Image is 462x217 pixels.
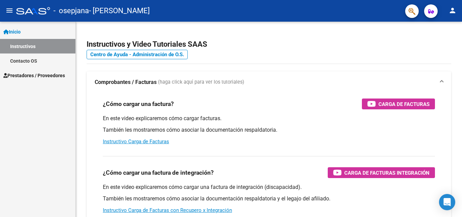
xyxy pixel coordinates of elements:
p: También les mostraremos cómo asociar la documentación respaldatoria y el legajo del afiliado. [103,195,435,202]
span: - [PERSON_NAME] [89,3,150,18]
button: Carga de Facturas [362,99,435,109]
strong: Comprobantes / Facturas [95,79,157,86]
a: Instructivo Carga de Facturas con Recupero x Integración [103,207,232,213]
span: Prestadores / Proveedores [3,72,65,79]
mat-icon: menu [5,6,14,15]
a: Centro de Ayuda - Administración de O.S. [87,50,188,59]
p: En este video explicaremos cómo cargar facturas. [103,115,435,122]
p: En este video explicaremos cómo cargar una factura de integración (discapacidad). [103,183,435,191]
h2: Instructivos y Video Tutoriales SAAS [87,38,451,51]
h3: ¿Cómo cargar una factura de integración? [103,168,214,177]
span: (haga click aquí para ver los tutoriales) [158,79,244,86]
button: Carga de Facturas Integración [328,167,435,178]
span: - osepjana [53,3,89,18]
span: Carga de Facturas [378,100,430,108]
a: Instructivo Carga de Facturas [103,138,169,145]
span: Carga de Facturas Integración [344,169,430,177]
h3: ¿Cómo cargar una factura? [103,99,174,109]
div: Open Intercom Messenger [439,194,455,210]
p: También les mostraremos cómo asociar la documentación respaldatoria. [103,126,435,134]
span: Inicio [3,28,21,36]
mat-expansion-panel-header: Comprobantes / Facturas (haga click aquí para ver los tutoriales) [87,71,451,93]
mat-icon: person [448,6,457,15]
